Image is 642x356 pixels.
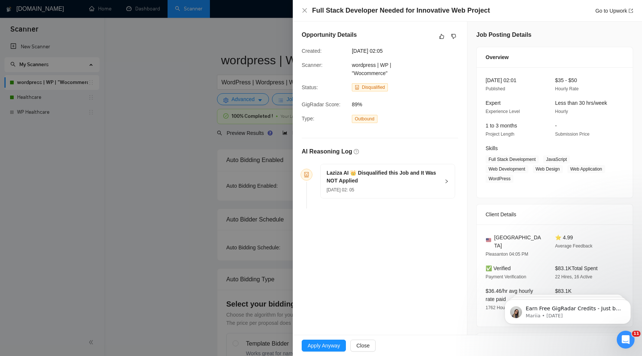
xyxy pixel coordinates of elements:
span: export [629,9,633,13]
span: - [555,123,557,129]
span: [DATE] 02:01 [486,77,516,83]
button: dislike [449,32,458,41]
span: Type: [302,116,314,122]
iframe: Intercom notifications message [493,284,642,336]
span: Hourly [555,109,568,114]
span: Expert [486,100,500,106]
span: Published [486,86,505,91]
span: Skills [486,145,498,151]
div: Client Details [486,204,624,224]
button: like [437,32,446,41]
span: 22 Hires, 16 Active [555,274,592,279]
span: [DATE] 02:05 [352,47,463,55]
h5: Opportunity Details [302,30,357,39]
span: Scanner: [302,62,322,68]
span: ⭐ 4.99 [555,234,573,240]
span: Created: [302,48,322,54]
span: Status: [302,84,318,90]
span: [DATE] 02: 05 [327,187,354,192]
span: [GEOGRAPHIC_DATA] [494,233,543,250]
button: Apply Anyway [302,340,346,352]
span: Project Length [486,132,514,137]
h5: Job Posting Details [476,30,531,39]
span: Payment Verification [486,274,526,279]
span: Experience Level [486,109,520,114]
span: Outbound [352,115,377,123]
span: Close [356,342,370,350]
span: robot [355,85,359,90]
span: GigRadar Score: [302,101,340,107]
span: Pleasanton 04:05 PM [486,252,528,257]
div: Job Description [486,333,624,353]
img: 🇺🇸 [486,237,491,243]
a: Go to Upworkexport [595,8,633,14]
span: wordpress | WP | "Wocommerce" [352,62,391,76]
span: Web Development [486,165,528,173]
span: Average Feedback [555,243,593,249]
span: like [439,33,444,39]
span: JavaScript [543,155,570,164]
span: Less than 30 hrs/week [555,100,607,106]
span: Disqualified [362,85,385,90]
h5: AI Reasoning Log [302,147,352,156]
span: Submission Price [555,132,590,137]
span: Full Stack Development [486,155,539,164]
span: close [302,7,308,13]
span: 1762 Hours [486,305,509,310]
button: Close [302,7,308,14]
span: Web Application [567,165,605,173]
span: Hourly Rate [555,86,578,91]
h5: Laziza AI 👑 Disqualified this Job and It Was NOT Applied [327,169,440,185]
span: Apply Anyway [308,342,340,350]
span: $36.46/hr avg hourly rate paid [486,288,533,302]
span: question-circle [354,149,359,154]
span: dislike [451,33,456,39]
span: right [444,179,449,184]
span: 89% [352,100,463,109]
span: 1 to 3 months [486,123,517,129]
span: WordPress [486,175,513,183]
span: Web Design [533,165,563,173]
iframe: Intercom live chat [617,331,635,349]
h4: Full Stack Developer Needed for Innovative Web Project [312,6,490,15]
button: Close [350,340,376,352]
span: $35 - $50 [555,77,577,83]
span: ✅ Verified [486,265,511,271]
span: 11 [632,331,641,337]
span: $83.1K Total Spent [555,265,597,271]
span: Overview [486,53,509,61]
span: robot [304,172,309,177]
